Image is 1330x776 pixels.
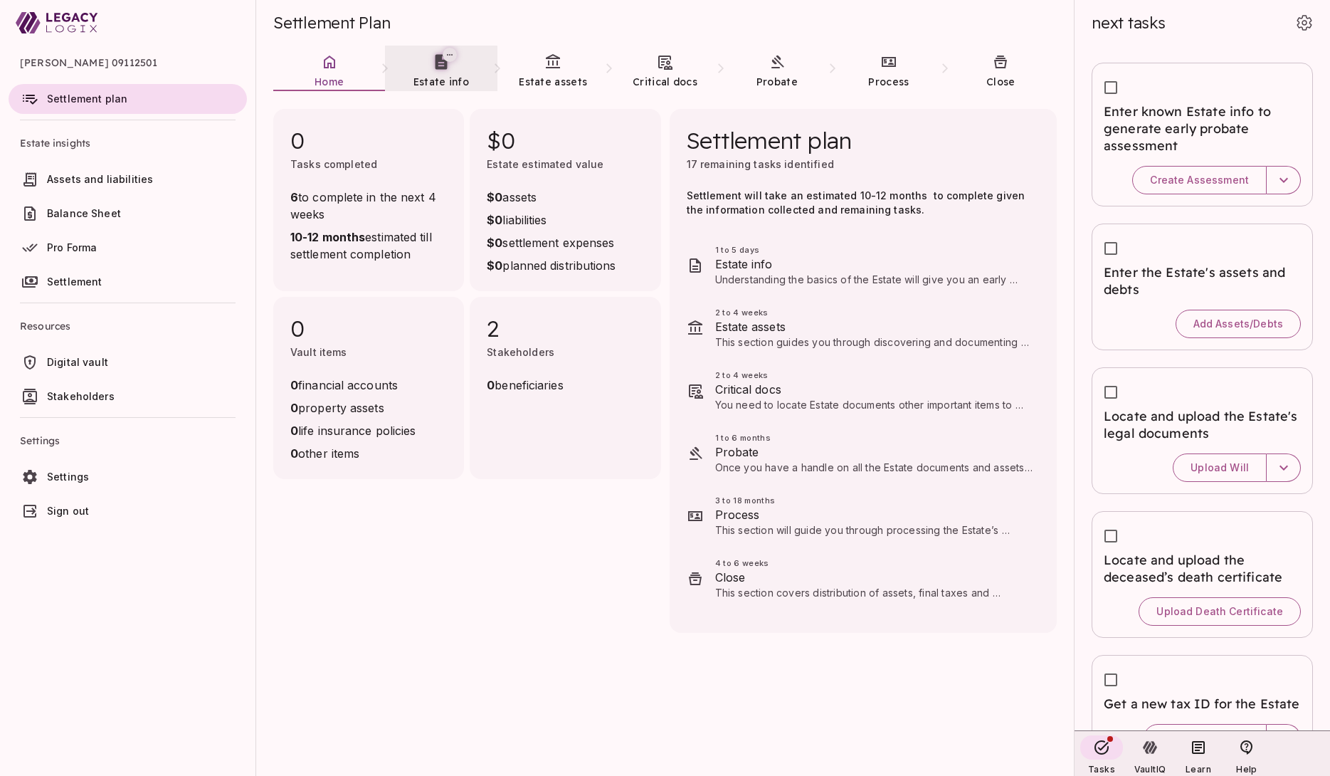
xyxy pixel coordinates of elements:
span: Enter the Estate's assets and debts [1104,264,1301,298]
span: Settlement plan [47,93,127,105]
span: property assets [290,399,416,416]
span: Close [986,75,1015,88]
strong: $0 [487,258,502,273]
span: Stakeholders [47,390,115,402]
a: Settings [9,462,247,492]
span: Upload Will [1191,461,1249,474]
a: Pro Forma [9,233,247,263]
div: Get a new tax ID for the EstateApply for TIN/EIN [1092,655,1313,765]
span: Enter known Estate info to generate early probate assessment [1104,103,1301,154]
span: Pro Forma [47,241,97,253]
span: Estate info [715,256,1035,273]
span: Locate and upload the deceased’s death certificate [1104,552,1301,586]
div: Enter known Estate info to generate early probate assessmentCreate Assessment [1092,63,1313,206]
strong: 0 [290,378,298,392]
span: Learn [1186,764,1211,775]
span: 2 to 4 weeks [715,307,1035,318]
span: Stakeholders [487,346,554,358]
span: Settings [47,471,89,483]
span: Estate assets [519,75,587,88]
a: Settlement [9,267,247,297]
span: Estate insights [20,126,236,160]
span: Create Assessment [1150,174,1249,187]
div: Locate and upload the deceased’s death certificateUpload Death Certificate [1092,511,1313,638]
button: Create Assessment [1132,166,1267,194]
span: Home [315,75,344,88]
span: Get a new tax ID for the Estate [1104,696,1301,713]
div: 2Stakeholders0beneficiaries [470,297,660,479]
span: assets [487,189,616,206]
button: Upload Will [1173,453,1267,482]
span: This section guides you through discovering and documenting the deceased's financial assets and l... [715,336,1030,419]
strong: 0 [290,401,298,415]
a: Stakeholders [9,382,247,411]
span: Help [1236,764,1257,775]
div: 0Tasks completed6to complete in the next 4 weeks10-12 monthsestimated till settlement completion [273,109,464,291]
span: 0 [290,126,447,154]
a: Digital vault [9,347,247,377]
span: $0 [487,126,643,154]
span: Tasks [1088,764,1115,775]
div: Enter the Estate's assets and debtsAdd Assets/Debts [1092,224,1313,350]
span: Process [868,75,909,88]
span: Locate and upload the Estate's legal documents [1104,408,1301,442]
span: to complete in the next 4 weeks [290,189,447,223]
div: $0Estate estimated value$0assets$0liabilities$0settlement expenses$0planned distributions [470,109,660,291]
span: settlement expenses [487,234,616,251]
span: 2 [487,314,643,342]
span: Estate estimated value [487,158,603,170]
strong: 0 [290,446,298,461]
button: Apply for TIN/EIN [1144,724,1267,753]
span: Vault items [290,346,347,358]
span: 4 to 6 weeks [715,557,1035,569]
span: planned distributions [487,257,616,274]
div: 1 to 5 daysEstate infoUnderstanding the basics of the Estate will give you an early perspective o... [670,234,1057,297]
span: This section covers distribution of assets, final taxes and accounting, and how to wrap things up... [715,587,1034,656]
span: Process [715,506,1035,523]
span: 0 [290,314,447,342]
strong: $0 [487,190,502,204]
a: Balance Sheet [9,199,247,229]
span: other items [290,445,416,462]
span: Once you have a handle on all the Estate documents and assets, you can make a final determination... [715,461,1033,573]
strong: $0 [487,213,502,227]
span: Estate assets [715,318,1035,335]
div: 4 to 6 weeksCloseThis section covers distribution of assets, final taxes and accounting, and how ... [670,547,1057,610]
span: financial accounts [290,377,416,394]
span: Settlement [47,276,102,288]
span: Balance Sheet [47,207,121,219]
div: 2 to 4 weeksCritical docsYou need to locate Estate documents other important items to settle the ... [670,360,1057,422]
strong: 0 [290,424,298,438]
button: Upload Death Certificate [1139,597,1301,626]
span: 17 remaining tasks identified [687,158,834,170]
a: Settlement plan [9,84,247,114]
span: 1 to 6 months [715,432,1035,444]
a: Sign out [9,496,247,526]
span: Estate info [413,75,469,88]
p: Understanding the basics of the Estate will give you an early perspective on what’s in store for ... [715,273,1035,287]
span: Settlement Plan [273,13,390,33]
span: 3 to 18 months [715,495,1035,506]
span: Critical docs [715,381,1035,398]
span: Probate [756,75,798,88]
div: 3 to 18 monthsProcessThis section will guide you through processing the Estate’s assets. Tasks re... [670,485,1057,547]
span: Assets and liabilities [47,173,153,185]
span: [PERSON_NAME] 09112501 [20,46,236,80]
strong: $0 [487,236,502,250]
span: Settings [20,424,236,458]
div: Locate and upload the Estate's legal documentsUpload Will [1092,367,1313,494]
span: Upload Death Certificate [1156,605,1283,618]
span: 2 to 4 weeks [715,369,1035,381]
span: Critical docs [633,75,697,88]
span: This section will guide you through processing the Estate’s assets. Tasks related to your specifi... [715,524,1016,579]
span: liabilities [487,211,616,229]
span: Settlement plan [687,126,852,154]
div: 2 to 4 weeksEstate assetsThis section guides you through discovering and documenting the deceased... [670,297,1057,360]
span: next tasks [1092,13,1166,33]
span: life insurance policies [290,422,416,439]
span: estimated till settlement completion [290,229,447,263]
strong: 0 [487,378,495,392]
div: 1 to 6 monthsProbateOnce you have a handle on all the Estate documents and assets, you can make a... [670,422,1057,485]
div: 0Vault items0financial accounts0property assets0life insurance policies0other items [273,297,464,479]
span: Settlement will take an estimated 10-12 months to complete given the information collected and re... [687,189,1028,216]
